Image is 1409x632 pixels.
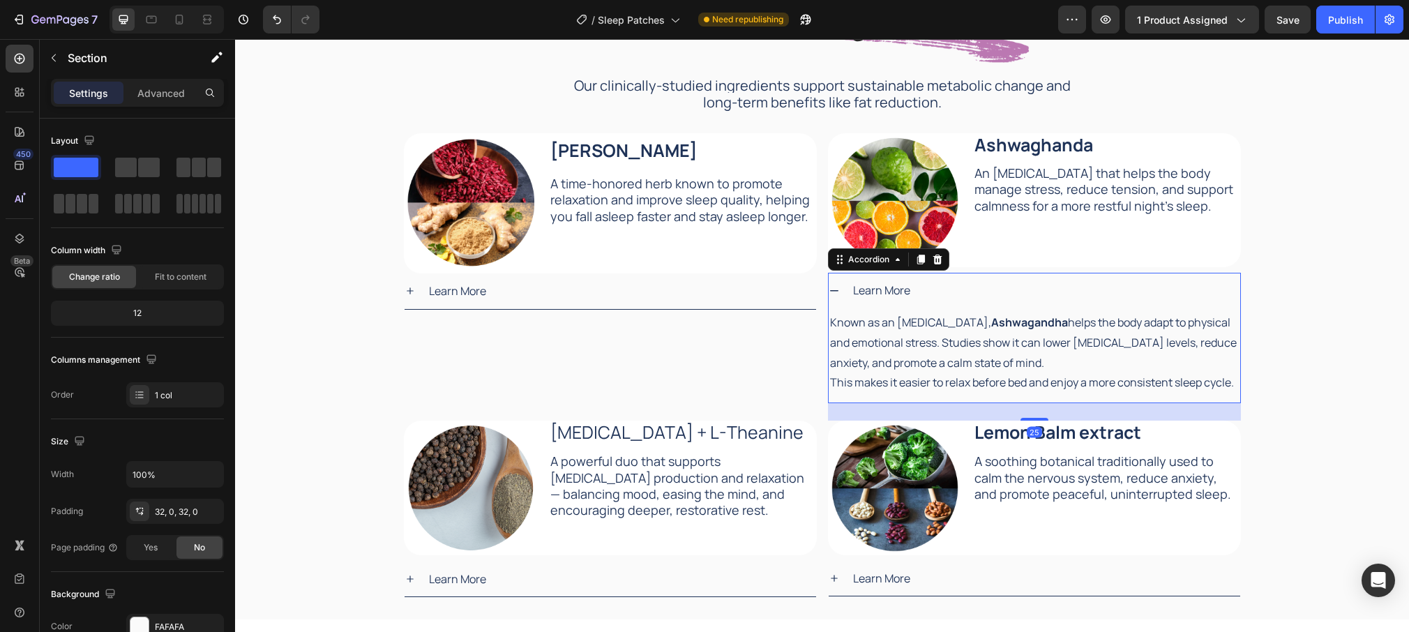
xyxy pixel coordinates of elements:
[739,93,858,118] strong: Ashwaghanda
[6,6,104,33] button: 7
[51,389,74,401] div: Order
[1265,6,1311,33] button: Save
[155,271,206,283] span: Fit to content
[10,255,33,266] div: Beta
[51,241,125,260] div: Column width
[315,137,580,186] p: A time-honored herb known to promote relaxation and improve sleep quality, helping you fall aslee...
[738,382,1006,405] div: Rich Text Editor. Editing area: main
[1316,6,1375,33] button: Publish
[315,99,462,123] strong: [PERSON_NAME]
[314,413,582,481] div: Rich Text Editor. Editing area: main
[69,86,108,100] p: Settings
[235,39,1409,632] iframe: Design area
[595,333,1004,354] p: This makes it easier to relax before bed and enjoy a more consistent sleep cycle.
[618,241,675,262] p: Learn More
[594,272,1005,355] div: Rich Text Editor. Editing area: main
[68,50,182,66] p: Section
[315,414,580,480] p: A powerful duo that supports [MEDICAL_DATA] production and relaxation — balancing mood, easing th...
[593,94,727,228] img: gempages_572837755894105240-ac41365e-090d-4d46-87f4-337f633edf3f.png
[263,6,319,33] div: Undo/Redo
[595,273,1004,333] p: Known as an [MEDICAL_DATA], helps the body adapt to physical and emotional stress. Studies show i...
[314,94,582,128] div: Rich Text Editor. Editing area: main
[314,382,582,405] div: Rich Text Editor. Editing area: main
[756,276,833,291] strong: Ashwagandha
[592,13,595,27] span: /
[54,303,221,323] div: 12
[593,382,727,516] img: gempages_572837755894105240-3b3e6615-f69e-4321-ab4a-f764df98ed39.png
[314,135,582,187] div: Rich Text Editor. Editing area: main
[739,381,906,405] strong: Lemon Balm extract
[155,506,220,518] div: 32, 0, 32, 0
[1125,6,1259,33] button: 1 product assigned
[137,86,185,100] p: Advanced
[739,126,1004,175] p: An [MEDICAL_DATA] that helps the body manage stress, reduce tension, and support calmness for a m...
[739,414,1004,463] p: A soothing botanical traditionally used to calm the nervous system, reduce anxiety, and promote p...
[315,383,580,404] p: [MEDICAL_DATA] + L-Theanine
[792,387,807,398] div: 25
[1137,13,1228,27] span: 1 product assigned
[69,271,120,283] span: Change ratio
[738,94,1006,118] div: Rich Text Editor. Editing area: main
[616,239,677,264] div: Rich Text Editor. Editing area: main
[1362,564,1395,597] div: Open Intercom Messenger
[169,382,303,516] img: gempages_572837755894105240-059b3777-ff5a-4225-a2f6-f88b3c7d9644.png
[51,585,119,604] div: Background
[155,389,220,402] div: 1 col
[127,462,223,487] input: Auto
[610,214,657,227] div: Accordion
[194,242,251,262] p: Learn More
[51,351,160,370] div: Columns management
[194,541,205,554] span: No
[712,13,783,26] span: Need republishing
[738,125,1006,176] div: Rich Text Editor. Editing area: main
[51,432,88,451] div: Size
[598,13,665,27] span: Sleep Patches
[91,11,98,28] p: 7
[738,413,1006,465] div: Rich Text Editor. Editing area: main
[194,530,251,550] p: Learn More
[618,529,675,550] p: Learn More
[13,149,33,160] div: 450
[51,468,74,481] div: Width
[144,541,158,554] span: Yes
[51,541,119,554] div: Page padding
[51,132,98,151] div: Layout
[1276,14,1299,26] span: Save
[51,505,83,518] div: Padding
[1328,13,1363,27] div: Publish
